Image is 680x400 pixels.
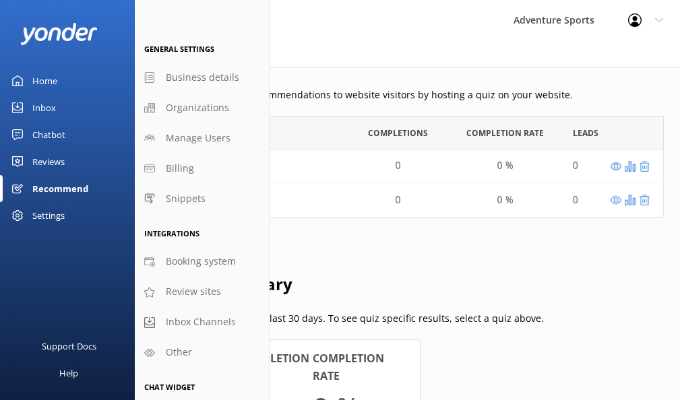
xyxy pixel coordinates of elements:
[135,337,270,368] a: Other
[20,23,98,45] img: yonder-white-logo.png
[166,254,236,269] span: Booking system
[135,307,270,337] a: Inbox Channels
[166,314,236,329] span: Inbox Channels
[135,63,270,93] a: Business details
[395,159,400,174] div: 0
[166,161,194,176] span: Billing
[144,44,214,54] span: General Settings
[151,88,664,102] p: Provide personalised recommendations to website visitors by hosting a quiz on your website.
[166,345,192,360] span: Other
[32,67,57,94] div: Home
[32,121,65,148] div: Chatbot
[32,148,65,175] div: Reviews
[135,184,270,214] a: Snippets
[466,127,544,139] span: Completion Rate
[135,154,270,184] a: Billing
[151,271,664,297] h2: Results Summary
[573,127,598,139] span: Leads
[135,277,270,307] a: Review sites
[166,131,230,145] span: Manage Users
[573,193,578,207] div: 0
[32,202,65,229] div: Settings
[32,94,56,121] div: Inbox
[166,284,221,299] span: Review sites
[313,350,410,385] h4: Completion rate
[497,159,514,174] div: 0 %
[368,127,428,139] span: Completions
[573,159,578,174] div: 0
[166,70,239,85] span: Business details
[238,350,313,385] h4: Completions
[151,311,664,326] p: Results shown are for the last 30 days. To see quiz specific results, select a quiz above.
[59,360,78,387] div: Help
[32,175,88,202] div: Recommend
[144,228,199,238] span: Integrations
[497,193,514,207] div: 0 %
[151,149,664,217] div: grid
[42,333,96,360] div: Support Docs
[166,191,206,206] span: Snippets
[166,100,229,115] span: Organizations
[135,246,270,277] a: Booking system
[135,93,270,123] a: Organizations
[144,382,195,392] span: Chat Widget
[135,123,270,154] a: Manage Users
[395,193,400,207] div: 0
